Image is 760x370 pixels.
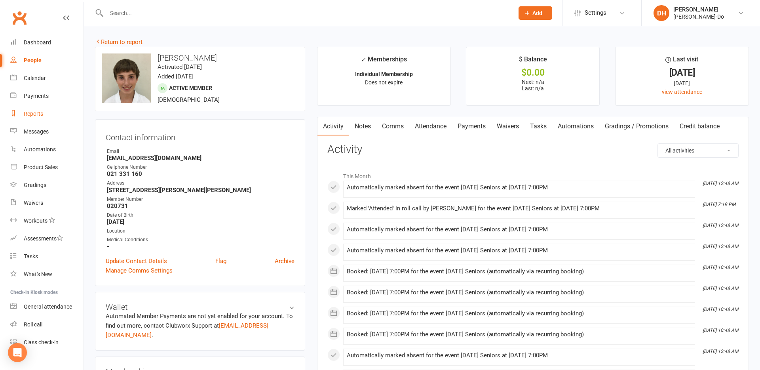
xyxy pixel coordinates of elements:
a: Tasks [10,248,84,265]
i: [DATE] 10:48 AM [703,307,738,312]
a: Waivers [491,117,524,135]
a: Dashboard [10,34,84,51]
a: General attendance kiosk mode [10,298,84,316]
div: Workouts [24,217,47,224]
a: Attendance [409,117,452,135]
div: Waivers [24,200,43,206]
a: Messages [10,123,84,141]
i: [DATE] 7:19 PM [703,202,735,207]
a: Clubworx [9,8,29,28]
strong: Individual Membership [355,71,413,77]
div: DH [654,5,669,21]
no-payment-system: Automated Member Payments are not yet enabled for your account. To find out more, contact Clubwor... [106,313,293,339]
div: Email [107,148,294,155]
div: [DATE] [623,79,741,88]
a: Product Sales [10,158,84,176]
div: Payments [24,93,49,99]
div: Automatically marked absent for the event [DATE] Seniors at [DATE] 7:00PM [347,226,692,233]
li: This Month [327,168,739,181]
div: Roll call [24,321,42,328]
a: Comms [376,117,409,135]
div: Location [107,227,294,235]
div: Date of Birth [107,212,294,219]
strong: 021 331 160 [107,170,294,177]
div: Automatically marked absent for the event [DATE] Seniors at [DATE] 7:00PM [347,184,692,191]
i: [DATE] 12:48 AM [703,244,738,249]
i: [DATE] 12:48 AM [703,181,738,186]
div: General attendance [24,303,72,310]
i: ✓ [361,56,366,63]
span: [DEMOGRAPHIC_DATA] [158,96,220,103]
div: $0.00 [473,69,592,77]
a: Reports [10,105,84,123]
div: Automatically marked absent for the event [DATE] Seniors at [DATE] 7:00PM [347,352,692,359]
a: Automations [10,141,84,158]
div: Booked: [DATE] 7:00PM for the event [DATE] Seniors (automatically via recurring booking) [347,289,692,296]
div: Booked: [DATE] 7:00PM for the event [DATE] Seniors (automatically via recurring booking) [347,268,692,275]
div: Dashboard [24,39,51,46]
a: Archive [275,256,294,266]
a: Waivers [10,194,84,212]
div: Address [107,179,294,187]
a: Return to report [95,38,142,46]
i: [DATE] 10:48 AM [703,265,738,270]
h3: Wallet [106,303,294,311]
div: Product Sales [24,164,58,170]
p: Next: n/a Last: n/a [473,79,592,92]
h3: Activity [327,143,739,156]
a: Calendar [10,69,84,87]
a: Payments [10,87,84,105]
div: $ Balance [519,54,547,69]
h3: [PERSON_NAME] [102,53,298,62]
h3: Contact information [106,130,294,142]
a: People [10,51,84,69]
a: view attendance [662,89,702,95]
button: Add [519,6,552,20]
a: Workouts [10,212,84,230]
a: Roll call [10,316,84,334]
div: [PERSON_NAME]-Do [673,13,724,20]
div: Reports [24,111,43,117]
a: Payments [452,117,491,135]
div: Gradings [24,182,46,188]
time: Added [DATE] [158,73,194,80]
div: Last visit [665,54,698,69]
a: Gradings [10,176,84,194]
div: What's New [24,271,52,277]
strong: - [107,243,294,250]
div: Class check-in [24,339,59,345]
div: Member Number [107,196,294,203]
div: Messages [24,128,49,135]
a: Class kiosk mode [10,334,84,351]
a: Notes [349,117,376,135]
time: Activated [DATE] [158,63,202,71]
input: Search... [104,8,508,19]
div: Open Intercom Messenger [8,343,27,362]
div: Calendar [24,75,46,81]
a: Credit balance [674,117,725,135]
div: Tasks [24,253,38,259]
div: Marked 'Attended' in roll call by [PERSON_NAME] for the event [DATE] Seniors at [DATE] 7:00PM [347,205,692,212]
a: Gradings / Promotions [599,117,674,135]
div: Medical Conditions [107,236,294,244]
span: Does not expire [365,79,403,86]
div: Automations [24,146,56,153]
a: Update Contact Details [106,256,167,266]
img: image1679542517.png [102,53,151,103]
i: [DATE] 10:48 AM [703,286,738,291]
a: What's New [10,265,84,283]
div: [PERSON_NAME] [673,6,724,13]
span: Add [532,10,542,16]
a: Assessments [10,230,84,248]
div: Automatically marked absent for the event [DATE] Seniors at [DATE] 7:00PM [347,247,692,254]
i: [DATE] 12:48 AM [703,349,738,354]
a: Manage Comms Settings [106,266,173,275]
div: Cellphone Number [107,164,294,171]
div: Assessments [24,235,63,242]
div: [DATE] [623,69,741,77]
span: Active member [169,85,212,91]
i: [DATE] 12:48 AM [703,223,738,228]
a: Tasks [524,117,552,135]
div: Memberships [361,54,407,69]
div: Booked: [DATE] 7:00PM for the event [DATE] Seniors (automatically via recurring booking) [347,310,692,317]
